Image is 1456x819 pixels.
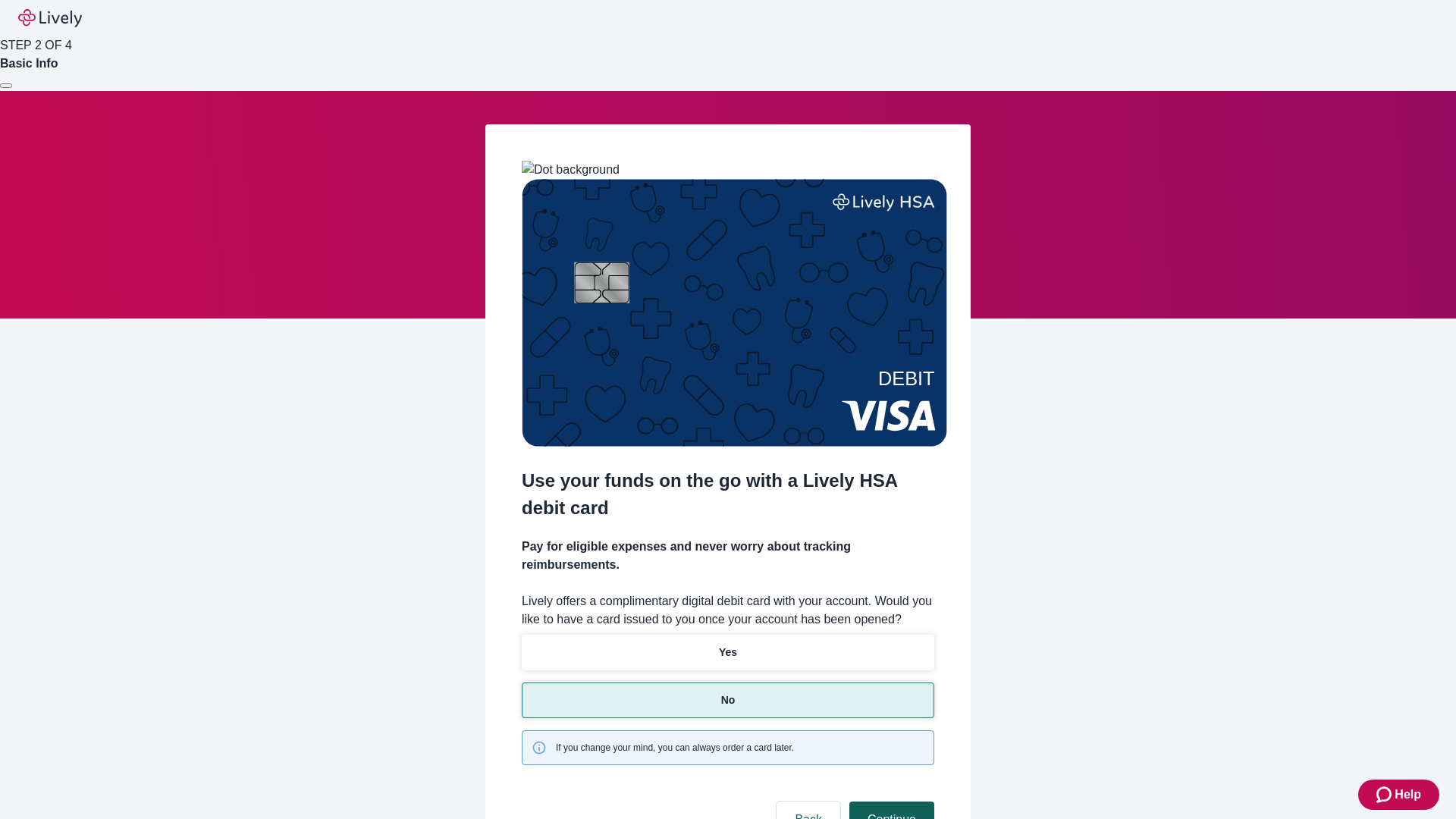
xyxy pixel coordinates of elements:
button: Yes [522,635,934,670]
button: Zendesk support iconHelp [1358,780,1439,810]
p: Yes [719,645,737,661]
span: Help [1395,786,1421,804]
h2: Use your funds on the go with a Lively HSA debit card [522,467,934,522]
label: Lively offers a complimentary digital debit card with your account. Would you like to have a card... [522,592,934,629]
img: Debit card [522,179,947,447]
button: No [522,682,934,718]
span: If you change your mind, you can always order a card later. [556,741,794,755]
img: Lively [18,9,82,27]
h4: Pay for eligible expenses and never worry about tracking reimbursements. [522,538,934,574]
p: No [721,692,736,708]
img: Dot background [522,161,620,179]
svg: Zendesk support icon [1376,786,1395,804]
